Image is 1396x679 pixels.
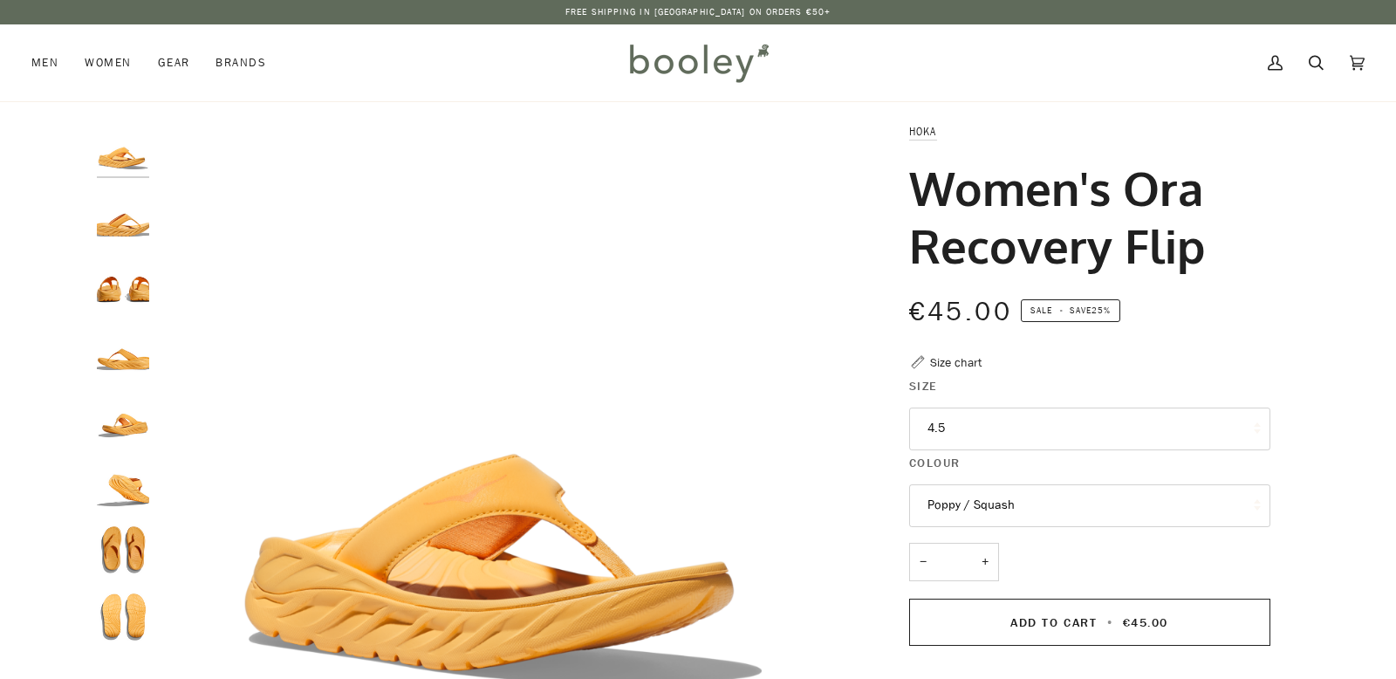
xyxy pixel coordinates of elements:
[97,591,149,643] img: Hoka Women's Ora Recovery Flip Poppy / Squash - Booley Galway
[216,54,266,72] span: Brands
[1055,304,1069,317] em: •
[97,390,149,442] img: Hoka Women's Ora Recovery Flip Poppy / Squash - Booley Galway
[202,24,279,101] a: Brands
[909,124,937,139] a: Hoka
[909,159,1257,274] h1: Women's Ora Recovery Flip
[909,408,1270,450] button: 4.5
[97,122,149,175] img: Hoka Women's Ora Recovery Flip Poppy / Squash - Booley Galway
[1091,304,1111,317] span: 25%
[1123,614,1168,631] span: €45.00
[31,54,58,72] span: Men
[909,543,937,582] button: −
[85,54,131,72] span: Women
[158,54,190,72] span: Gear
[97,323,149,375] img: Hoka Women's Ora Recovery Flip Poppy / Squash - Booley Galway
[97,189,149,242] img: Hoka Women's Ora Recovery Flip Poppy / Squash - Booley Galway
[31,24,72,101] a: Men
[909,377,938,395] span: Size
[909,454,961,472] span: Colour
[909,543,999,582] input: Quantity
[971,543,999,582] button: +
[1010,614,1097,631] span: Add to Cart
[97,524,149,576] img: Hoka Women's Ora Recovery Flip Poppy / Squash - Booley Galway
[930,353,982,372] div: Size chart
[909,294,1012,330] span: €45.00
[1021,299,1120,322] span: Save
[1030,304,1052,317] span: Sale
[565,5,831,19] p: Free Shipping in [GEOGRAPHIC_DATA] on Orders €50+
[97,456,149,509] img: Hoka Women's Ora Recovery Flip Poppy / Squash - Booley Galway
[72,24,144,101] a: Women
[909,599,1270,646] button: Add to Cart • €45.00
[909,484,1270,527] button: Poppy / Squash
[1102,614,1119,631] span: •
[97,256,149,308] img: Hoka Women's Ora Recovery Flip Poppy / Squash - Booley Galway
[145,24,203,101] a: Gear
[622,38,775,88] img: Booley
